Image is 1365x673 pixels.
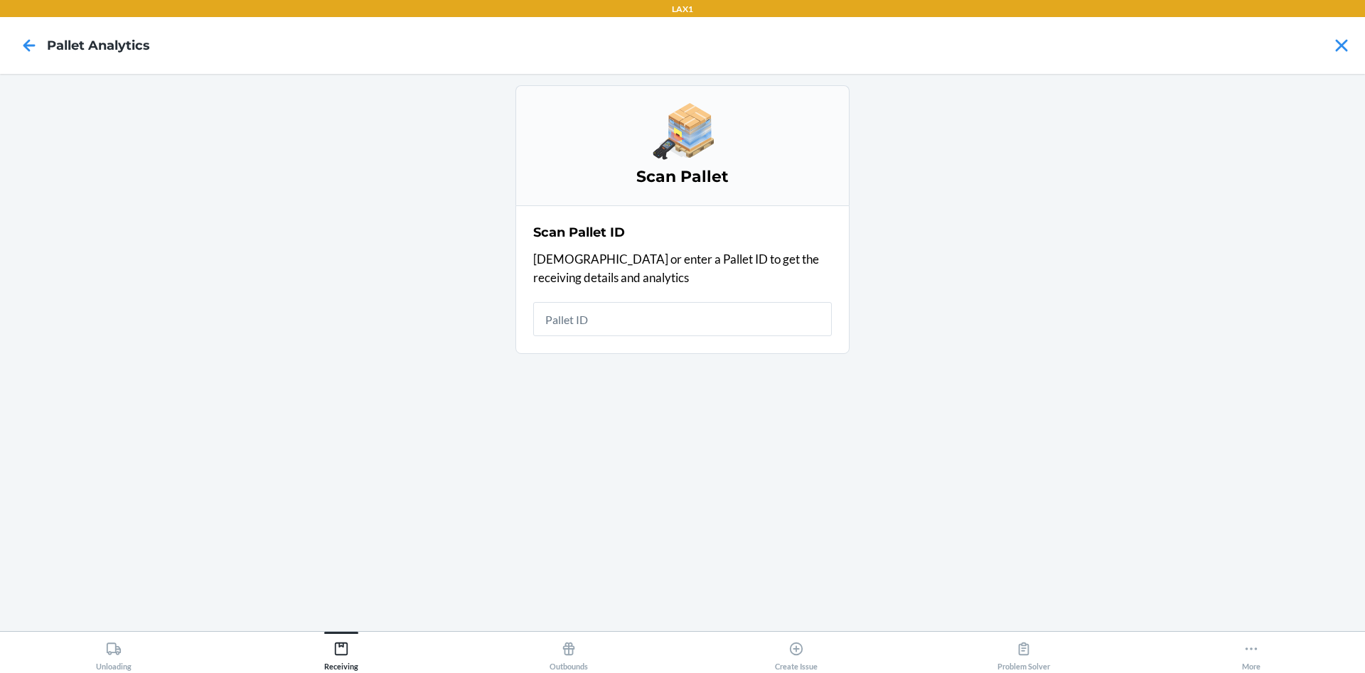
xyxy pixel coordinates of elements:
[910,632,1137,671] button: Problem Solver
[682,632,910,671] button: Create Issue
[533,166,832,188] h3: Scan Pallet
[324,635,358,671] div: Receiving
[47,36,150,55] h4: Pallet Analytics
[1242,635,1260,671] div: More
[533,250,832,286] p: [DEMOGRAPHIC_DATA] or enter a Pallet ID to get the receiving details and analytics
[997,635,1050,671] div: Problem Solver
[533,223,625,242] h2: Scan Pallet ID
[550,635,588,671] div: Outbounds
[96,635,132,671] div: Unloading
[775,635,818,671] div: Create Issue
[672,3,693,16] p: LAX1
[455,632,682,671] button: Outbounds
[533,302,832,336] input: Pallet ID
[1137,632,1365,671] button: More
[227,632,455,671] button: Receiving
